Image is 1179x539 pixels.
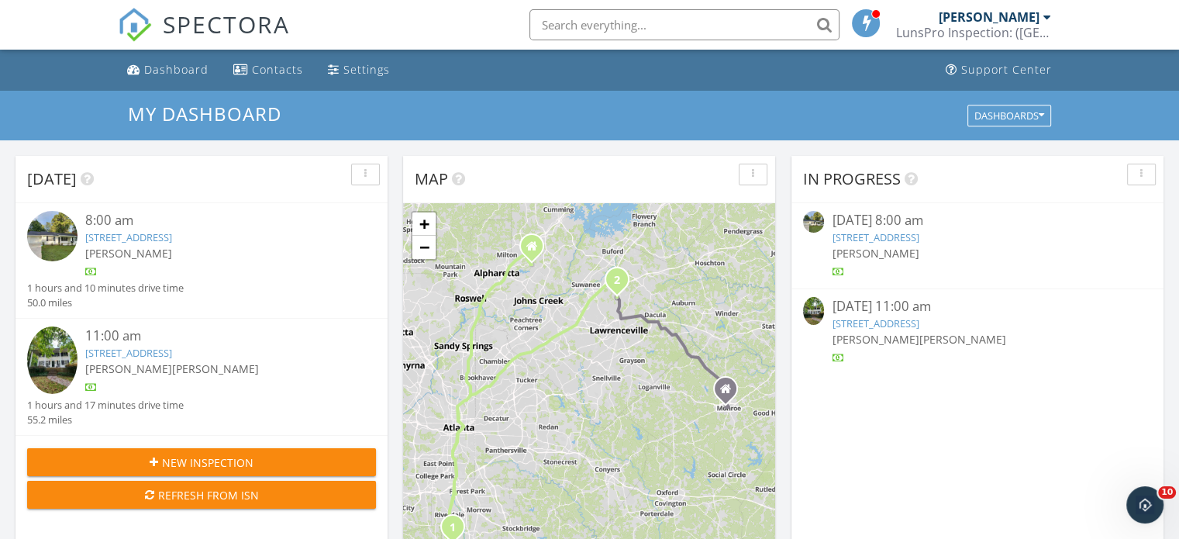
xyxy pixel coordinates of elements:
[128,101,281,126] span: My Dashboard
[532,246,541,255] div: 5174 McGinnis Ferry Road #136, Alpharetta GA 30005
[27,295,184,310] div: 50.0 miles
[27,398,184,413] div: 1 hours and 17 minutes drive time
[118,21,290,54] a: SPECTORA
[961,62,1052,77] div: Support Center
[252,62,303,77] div: Contacts
[121,56,215,85] a: Dashboard
[1158,486,1176,499] span: 10
[40,487,364,503] div: Refresh from ISN
[529,9,839,40] input: Search everything...
[27,281,184,295] div: 1 hours and 10 minutes drive time
[27,327,376,427] a: 11:00 am [STREET_ADDRESS] [PERSON_NAME][PERSON_NAME] 1 hours and 17 minutes drive time 55.2 miles
[832,230,919,244] a: [STREET_ADDRESS]
[172,361,259,376] span: [PERSON_NAME]
[27,481,376,509] button: Refresh from ISN
[322,56,396,85] a: Settings
[939,9,1039,25] div: [PERSON_NAME]
[967,105,1051,126] button: Dashboards
[27,211,78,261] img: 9525750%2Fcover_photos%2FYjtTDr7J6rJkwpwyb2qL%2Fsmall.jpg
[803,168,901,189] span: In Progress
[27,168,77,189] span: [DATE]
[85,327,347,346] div: 11:00 am
[163,8,290,40] span: SPECTORA
[85,211,347,230] div: 8:00 am
[832,316,919,330] a: [STREET_ADDRESS]
[412,212,436,236] a: Zoom in
[832,246,919,261] span: [PERSON_NAME]
[832,211,1122,230] div: [DATE] 8:00 am
[803,297,1152,366] a: [DATE] 11:00 am [STREET_ADDRESS] [PERSON_NAME][PERSON_NAME]
[726,389,735,398] div: 418 Walton St, Monroe Georgia 30655
[415,168,448,189] span: Map
[803,297,824,326] img: 9550328%2Fcover_photos%2F3B9aHy93OndTuD4vFxef%2Fsmall.jpg
[919,332,1005,347] span: [PERSON_NAME]
[803,211,1152,280] a: [DATE] 8:00 am [STREET_ADDRESS] [PERSON_NAME]
[27,211,376,310] a: 8:00 am [STREET_ADDRESS] [PERSON_NAME] 1 hours and 10 minutes drive time 50.0 miles
[27,448,376,476] button: New Inspection
[227,56,309,85] a: Contacts
[832,297,1122,316] div: [DATE] 11:00 am
[939,56,1058,85] a: Support Center
[27,327,78,394] img: 9550328%2Fcover_photos%2F3B9aHy93OndTuD4vFxef%2Fsmall.jpg
[974,110,1044,121] div: Dashboards
[27,413,184,427] div: 55.2 miles
[412,236,436,259] a: Zoom out
[343,62,390,77] div: Settings
[85,246,172,261] span: [PERSON_NAME]
[144,62,209,77] div: Dashboard
[896,25,1051,40] div: LunsPro Inspection: (Atlanta)
[1126,486,1163,523] iframe: Intercom live chat
[118,8,152,42] img: The Best Home Inspection Software - Spectora
[85,361,172,376] span: [PERSON_NAME]
[453,527,462,536] div: 432 Independence Dr, Jonesboro, GA 30238
[832,332,919,347] span: [PERSON_NAME]
[450,523,456,534] i: 1
[85,230,172,244] a: [STREET_ADDRESS]
[162,454,253,471] span: New Inspection
[85,346,172,360] a: [STREET_ADDRESS]
[614,275,620,286] i: 2
[803,211,824,232] img: 9525750%2Fcover_photos%2FYjtTDr7J6rJkwpwyb2qL%2Fsmall.jpg
[617,279,626,289] div: 837 Pine Ridge Dr , Lawrenceville, GA 30043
